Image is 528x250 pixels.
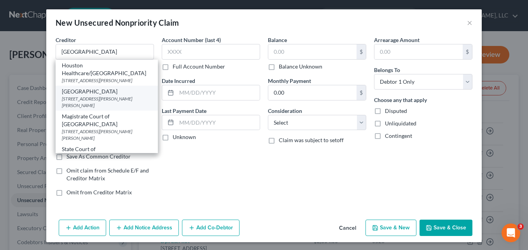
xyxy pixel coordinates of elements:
div: State Court of [GEOGRAPHIC_DATA] [62,145,152,161]
label: Last Payment Date [162,107,206,115]
span: Omit claim from Schedule E/F and Creditor Matrix [66,167,149,181]
span: Omit from Creditor Matrix [66,189,132,195]
label: Save As Common Creditor [66,153,131,160]
button: Add Co-Debtor [182,220,240,236]
span: Contingent [385,132,412,139]
button: × [467,18,472,27]
label: Unknown [173,133,196,141]
div: [STREET_ADDRESS][PERSON_NAME][PERSON_NAME] [62,128,152,141]
input: MM/DD/YYYY [177,85,260,100]
input: 0.00 [268,85,357,100]
label: Date Incurred [162,77,195,85]
label: Balance [268,36,287,44]
div: New Unsecured Nonpriority Claim [56,17,179,28]
label: Consideration [268,107,302,115]
label: Full Account Number [173,63,225,70]
button: Add Notice Address [109,220,179,236]
div: $ [357,44,366,59]
label: Monthly Payment [268,77,311,85]
label: Balance Unknown [279,63,322,70]
label: Account Number (last 4) [162,36,221,44]
span: Belongs To [374,67,400,73]
span: Creditor [56,37,76,43]
input: 0.00 [374,44,463,59]
div: Magistrate Court of [GEOGRAPHIC_DATA] [62,113,152,128]
span: Disputed [385,107,407,114]
div: Houston Healthcare/[GEOGRAPHIC_DATA] [62,62,152,77]
button: Save & New [365,220,416,236]
input: Search creditor by name... [56,44,154,60]
div: [GEOGRAPHIC_DATA] [62,88,152,95]
div: $ [357,85,366,100]
button: Save & Close [420,220,472,236]
button: Add Action [59,220,106,236]
span: Claim was subject to setoff [279,137,344,143]
input: XXXX [162,44,260,60]
button: Cancel [333,220,362,236]
div: [STREET_ADDRESS][PERSON_NAME] [62,77,152,84]
iframe: Intercom live chat [502,224,520,242]
label: Choose any that apply [374,96,427,104]
input: 0.00 [268,44,357,59]
div: [STREET_ADDRESS][PERSON_NAME][PERSON_NAME] [62,95,152,109]
span: 3 [518,224,524,230]
input: MM/DD/YYYY [177,115,260,130]
label: Arrearage Amount [374,36,420,44]
div: $ [463,44,472,59]
span: Unliquidated [385,120,416,127]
